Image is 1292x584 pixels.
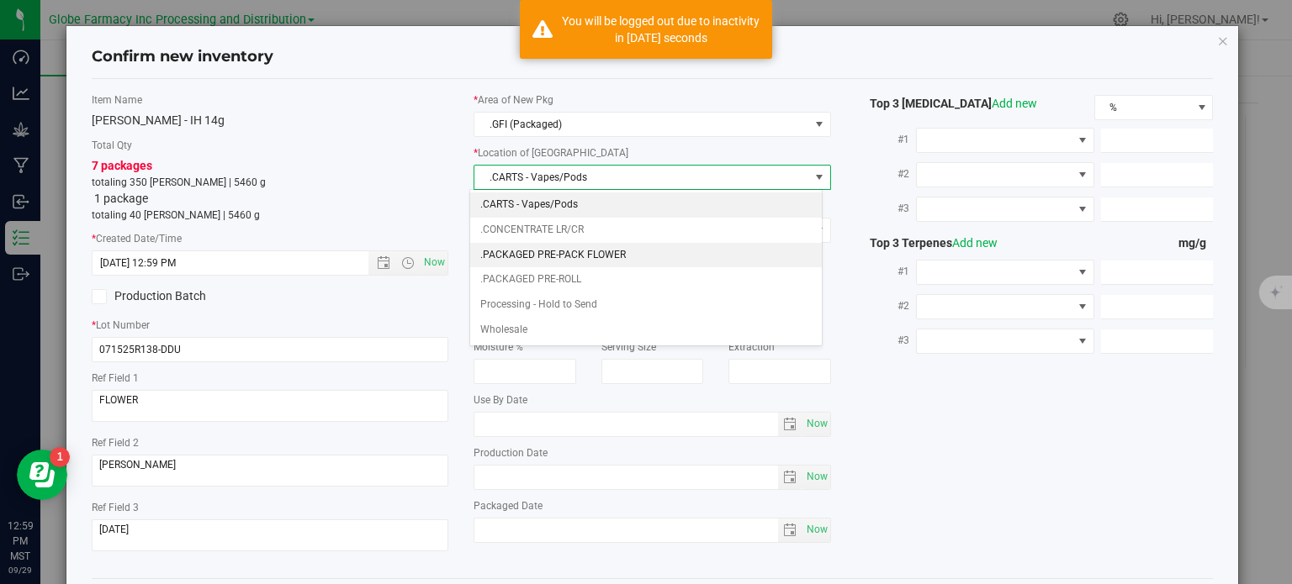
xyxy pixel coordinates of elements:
[92,287,257,305] label: Production Batch
[916,128,1094,153] span: NO DATA FOUND
[601,339,704,355] label: Serving Size
[92,231,449,246] label: Created Date/Time
[1178,236,1213,250] span: mg/g
[728,339,831,355] label: Extraction
[17,450,67,500] iframe: Resource center
[778,466,802,489] span: select
[856,291,916,321] label: #2
[92,175,449,190] p: totaling 350 [PERSON_NAME] | 5460 g
[802,466,830,489] span: select
[92,138,449,153] label: Total Qty
[470,243,822,268] li: .PACKAGED PRE-PACK FLOWER
[369,256,398,270] span: Open the date view
[916,197,1094,222] span: NO DATA FOUND
[92,112,449,129] div: [PERSON_NAME] - IH 14g
[421,250,449,275] span: Set Current date
[1095,96,1192,119] span: %
[94,192,148,205] span: 1 package
[50,447,70,467] iframe: Resource center unread badge
[394,256,422,270] span: Open the time view
[778,413,802,436] span: select
[856,97,1037,110] span: Top 3 [MEDICAL_DATA]
[992,97,1037,110] a: Add new
[92,435,449,450] label: Ref Field 2
[916,260,1094,285] span: NO DATA FOUND
[92,159,152,172] span: 7 packages
[802,412,831,436] span: Set Current date
[470,218,822,243] li: .CONCENTRATE LR/CR
[474,113,809,136] span: .GFI (Packaged)
[856,256,916,287] label: #1
[470,267,822,292] li: .PACKAGED PRE-ROLL
[92,500,449,515] label: Ref Field 3
[802,518,830,542] span: select
[916,294,1094,319] span: NO DATA FOUND
[474,92,831,108] label: Area of New Pkg
[952,236,998,250] a: Add new
[92,318,449,333] label: Lot Number
[802,465,831,489] span: Set Current date
[92,92,449,108] label: Item Name
[916,329,1094,354] span: NO DATA FOUND
[470,292,822,318] li: Processing - Hold to Send
[470,192,822,218] li: .CARTS - Vapes/Pods
[916,162,1094,187] span: NO DATA FOUND
[474,145,831,160] label: Location of [GEOGRAPHIC_DATA]
[92,46,273,68] h4: Confirm new inventory
[809,166,830,189] span: select
[474,392,831,408] label: Use By Date
[92,371,449,386] label: Ref Field 1
[856,159,916,189] label: #2
[474,498,831,513] label: Packaged Date
[856,236,998,250] span: Top 3 Terpenes
[474,166,809,189] span: .CARTS - Vapes/Pods
[856,325,916,355] label: #3
[802,518,831,542] span: Set Current date
[778,518,802,542] span: select
[474,445,831,460] label: Production Date
[470,318,822,343] li: Wholesale
[92,208,449,223] p: totaling 40 [PERSON_NAME] | 5460 g
[474,339,576,355] label: Moisture %
[802,413,830,436] span: select
[562,13,760,46] div: You will be logged out due to inactivity in 1197 seconds
[856,124,916,155] label: #1
[856,193,916,224] label: #3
